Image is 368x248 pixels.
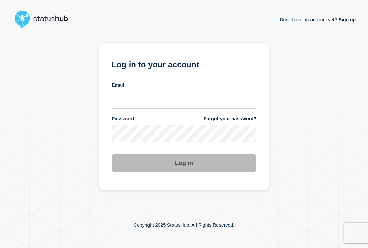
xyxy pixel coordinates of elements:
input: email input [112,91,256,109]
p: Copyright 2025 StatusHub. All Rights Reserved. [134,222,234,228]
span: Password [112,116,134,122]
a: Forgot your password? [204,116,256,122]
button: Log in [112,154,256,172]
input: password input [112,125,256,142]
a: Sign up [337,17,356,22]
span: Email [112,82,124,88]
h1: Log in to your account [112,58,256,70]
p: Don't have an account yet? [280,12,356,28]
img: StatusHub logo [12,8,76,30]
